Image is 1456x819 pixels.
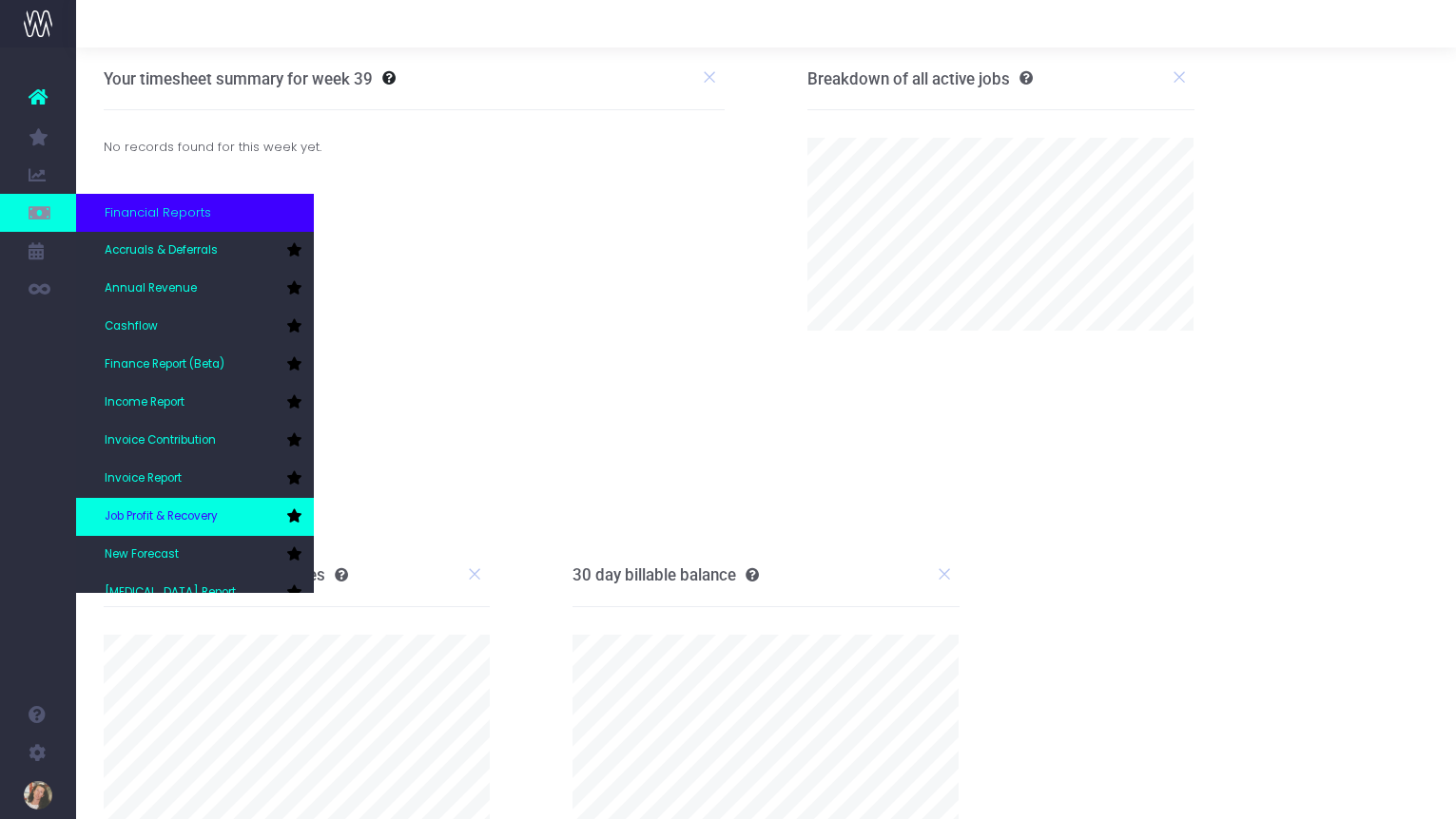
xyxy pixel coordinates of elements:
span: New Forecast [105,546,179,563]
a: Accruals & Deferrals [76,232,314,270]
span: Accruals & Deferrals [105,242,218,259]
h3: 30 day billable balance [573,565,759,584]
a: Job Profit & Recovery [76,498,314,536]
span: [MEDICAL_DATA] Report [105,584,236,601]
a: Income Report [76,384,314,422]
span: Financial Reports [105,203,211,222]
span: Invoice Contribution [105,432,216,449]
a: Invoice Report [76,460,314,498]
a: Annual Revenue [76,270,314,308]
span: Job Profit & Recovery [105,508,218,525]
span: Invoice Report [105,470,182,487]
a: Invoice Contribution [76,422,314,460]
a: Cashflow [76,308,314,346]
a: [MEDICAL_DATA] Report [76,574,314,612]
span: Annual Revenue [105,280,197,297]
span: Cashflow [105,318,158,335]
a: New Forecast [76,536,314,574]
span: Income Report [105,394,184,411]
h3: Your timesheet summary for week 39 [104,69,373,88]
h3: Breakdown of all active jobs [807,69,1033,88]
img: images/default_profile_image.png [24,781,52,809]
span: Finance Report (Beta) [105,356,224,373]
div: No records found for this week yet. [89,138,739,157]
a: Finance Report (Beta) [76,346,314,384]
